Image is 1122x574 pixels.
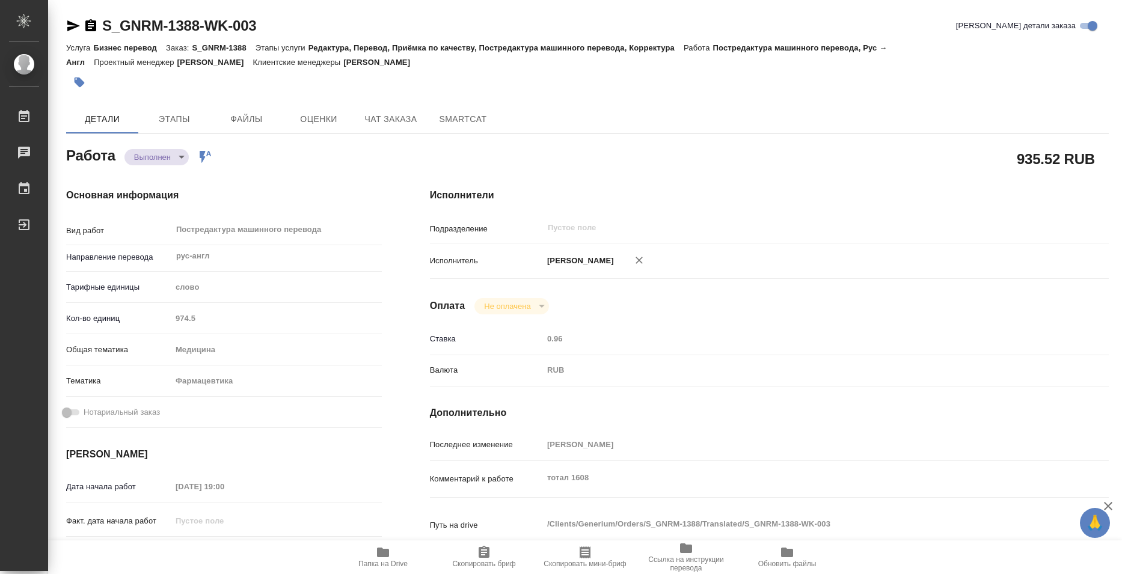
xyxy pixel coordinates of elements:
span: Нотариальный заказ [84,406,160,418]
p: Тарифные единицы [66,281,171,293]
p: Дата начала работ [66,481,171,493]
button: Не оплачена [480,301,534,311]
span: [PERSON_NAME] детали заказа [956,20,1076,32]
p: Услуга [66,43,93,52]
span: Ссылка на инструкции перевода [643,555,729,572]
span: Чат заказа [362,112,420,127]
input: Пустое поле [547,221,1024,235]
p: Подразделение [430,223,543,235]
span: Детали [73,112,131,127]
button: Выполнен [130,152,174,162]
p: Кол-во единиц [66,313,171,325]
p: Клиентские менеджеры [253,58,344,67]
h4: Основная информация [66,188,382,203]
h4: Оплата [430,299,465,313]
input: Пустое поле [543,330,1052,347]
p: Последнее изменение [430,439,543,451]
button: Обновить файлы [737,540,838,574]
p: Направление перевода [66,251,171,263]
span: Этапы [146,112,203,127]
button: Папка на Drive [333,540,434,574]
textarea: тотал 1608 [543,468,1052,488]
h4: Исполнители [430,188,1109,203]
span: Скопировать мини-бриф [544,560,626,568]
h4: [PERSON_NAME] [66,447,382,462]
button: 🙏 [1080,508,1110,538]
p: Валюта [430,364,543,376]
div: Фармацевтика [171,371,382,391]
p: Ставка [430,333,543,345]
p: Работа [684,43,713,52]
p: Бизнес перевод [93,43,166,52]
span: Обновить файлы [758,560,817,568]
input: Пустое поле [543,436,1052,453]
p: Заказ: [166,43,192,52]
input: Пустое поле [171,310,382,327]
p: Проектный менеджер [94,58,177,67]
button: Скопировать мини-бриф [535,540,636,574]
span: Файлы [218,112,275,127]
h4: Дополнительно [430,406,1109,420]
p: Факт. дата начала работ [66,515,171,527]
p: Исполнитель [430,255,543,267]
button: Скопировать бриф [434,540,535,574]
p: Вид работ [66,225,171,237]
p: [PERSON_NAME] [177,58,253,67]
span: Оценки [290,112,348,127]
span: Скопировать бриф [452,560,515,568]
p: [PERSON_NAME] [543,255,614,267]
p: Этапы услуги [256,43,308,52]
button: Скопировать ссылку для ЯМессенджера [66,19,81,33]
a: S_GNRM-1388-WK-003 [102,17,256,34]
p: Редактура, Перевод, Приёмка по качеству, Постредактура машинного перевода, Корректура [308,43,684,52]
h2: Работа [66,144,115,165]
div: Выполнен [474,298,548,314]
div: слово [171,277,382,298]
div: RUB [543,360,1052,380]
span: Папка на Drive [358,560,408,568]
textarea: /Clients/Generium/Orders/S_GNRM-1388/Translated/S_GNRM-1388-WK-003 [543,514,1052,534]
p: Тематика [66,375,171,387]
span: SmartCat [434,112,492,127]
input: Пустое поле [171,478,277,495]
p: Комментарий к работе [430,473,543,485]
button: Ссылка на инструкции перевода [636,540,737,574]
button: Скопировать ссылку [84,19,98,33]
p: [PERSON_NAME] [343,58,419,67]
input: Пустое поле [171,512,277,530]
button: Удалить исполнителя [626,247,652,273]
div: Медицина [171,340,382,360]
div: Выполнен [124,149,189,165]
span: 🙏 [1085,510,1105,536]
h2: 935.52 RUB [1017,148,1095,169]
p: Общая тематика [66,344,171,356]
p: Путь на drive [430,519,543,531]
button: Добавить тэг [66,69,93,96]
p: S_GNRM-1388 [192,43,255,52]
